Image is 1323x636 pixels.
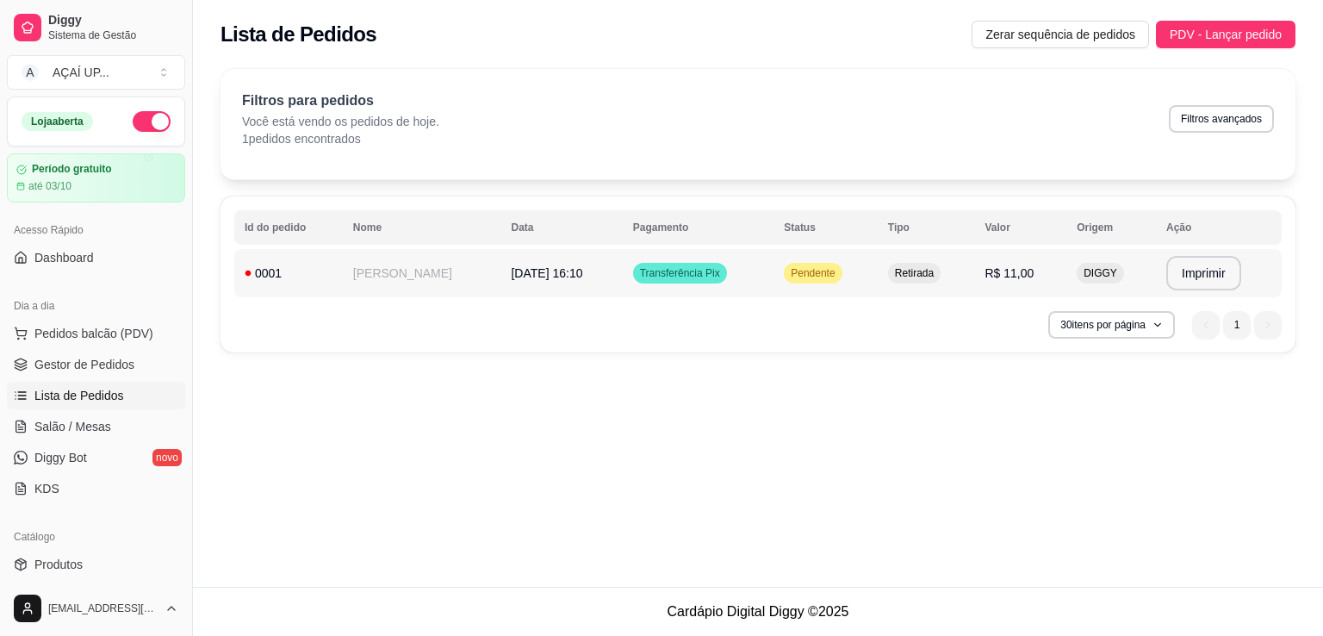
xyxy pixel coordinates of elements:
[891,266,937,280] span: Retirada
[34,556,83,573] span: Produtos
[985,266,1034,280] span: R$ 11,00
[34,249,94,266] span: Dashboard
[7,551,185,578] a: Produtos
[7,444,185,471] a: Diggy Botnovo
[7,320,185,347] button: Pedidos balcão (PDV)
[53,64,109,81] div: AÇAÍ UP ...
[511,266,582,280] span: [DATE] 16:10
[1166,256,1241,290] button: Imprimir
[7,55,185,90] button: Select a team
[7,292,185,320] div: Dia a dia
[1223,311,1251,339] li: pagination item 1 active
[975,210,1067,245] th: Valor
[242,130,439,147] p: 1 pedidos encontrados
[34,356,134,373] span: Gestor de Pedidos
[34,418,111,435] span: Salão / Mesas
[1169,105,1274,133] button: Filtros avançados
[34,387,124,404] span: Lista de Pedidos
[7,153,185,203] a: Período gratuitoaté 03/10
[343,249,501,297] td: [PERSON_NAME]
[245,265,332,282] div: 0001
[1156,21,1295,48] button: PDV - Lançar pedido
[48,28,178,42] span: Sistema de Gestão
[28,179,71,193] article: até 03/10
[637,266,724,280] span: Transferência Pix
[48,13,178,28] span: Diggy
[220,21,376,48] h2: Lista de Pedidos
[7,7,185,48] a: DiggySistema de Gestão
[500,210,622,245] th: Data
[48,602,158,615] span: [EMAIL_ADDRESS][DOMAIN_NAME]
[22,112,93,131] div: Loja aberta
[7,413,185,440] a: Salão / Mesas
[234,210,343,245] th: Id do pedido
[22,64,39,81] span: A
[193,587,1323,636] footer: Cardápio Digital Diggy © 2025
[773,210,878,245] th: Status
[34,480,59,497] span: KDS
[34,449,87,466] span: Diggy Bot
[343,210,501,245] th: Nome
[972,21,1149,48] button: Zerar sequência de pedidos
[1183,302,1290,347] nav: pagination navigation
[7,244,185,271] a: Dashboard
[7,475,185,502] a: KDS
[1170,25,1282,44] span: PDV - Lançar pedido
[7,351,185,378] a: Gestor de Pedidos
[787,266,838,280] span: Pendente
[1066,210,1156,245] th: Origem
[32,163,112,176] article: Período gratuito
[242,90,439,111] p: Filtros para pedidos
[242,113,439,130] p: Você está vendo os pedidos de hoje.
[7,588,185,629] button: [EMAIL_ADDRESS][DOMAIN_NAME]
[1080,266,1121,280] span: DIGGY
[7,523,185,551] div: Catálogo
[623,210,773,245] th: Pagamento
[133,111,171,132] button: Alterar Status
[1048,311,1175,339] button: 30itens por página
[7,216,185,244] div: Acesso Rápido
[985,25,1135,44] span: Zerar sequência de pedidos
[34,325,153,342] span: Pedidos balcão (PDV)
[1156,210,1282,245] th: Ação
[878,210,975,245] th: Tipo
[7,382,185,409] a: Lista de Pedidos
